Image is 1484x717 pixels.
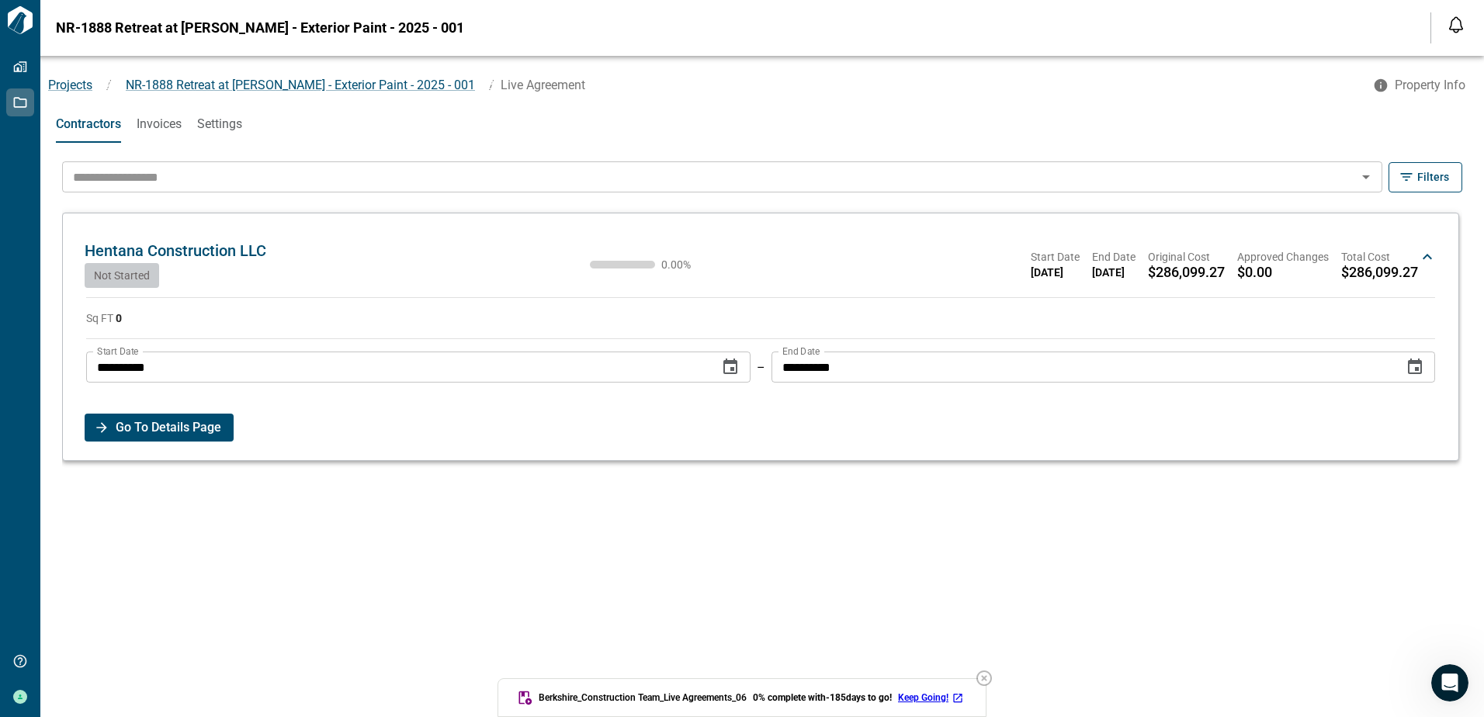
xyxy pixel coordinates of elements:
div: Hentana Construction LLCNot Started0.00%Start Date[DATE]End Date[DATE]Original Cost$286,099.27App... [78,226,1443,288]
span: Settings [197,116,242,132]
span: $286,099.27 [1148,265,1225,280]
span: Total Cost [1341,249,1418,265]
span: Sq FT [86,312,122,324]
span: Live Agreement [501,78,585,92]
span: Original Cost [1148,249,1225,265]
span: Contractors [56,116,121,132]
span: Approved Changes [1237,249,1329,265]
span: $286,099.27 [1341,265,1418,280]
button: Filters [1389,162,1462,192]
span: Go To Details Page [116,414,221,442]
button: Go To Details Page [85,414,234,442]
span: End Date [1092,249,1136,265]
span: Not Started [94,269,150,282]
span: [DATE] [1031,265,1080,280]
span: Berkshire_Construction Team_Live Agreements_06 [539,691,747,704]
span: $0.00 [1237,265,1272,280]
span: Invoices [137,116,182,132]
a: Projects [48,78,92,92]
span: Hentana Construction LLC [85,241,266,260]
nav: breadcrumb [40,76,1364,95]
button: Open [1355,166,1377,188]
button: Property Info [1364,71,1478,99]
span: 0 % complete with -185 days to go! [753,691,892,704]
strong: 0 [116,312,122,324]
span: [DATE] [1092,265,1136,280]
span: Property Info [1395,78,1465,93]
span: NR-1888 Retreat at [PERSON_NAME] - Exterior Paint - 2025 - 001 [56,20,464,36]
label: Start Date [97,345,138,358]
label: End Date [782,345,820,358]
a: Keep Going! [898,691,967,704]
span: NR-1888 Retreat at [PERSON_NAME] - Exterior Paint - 2025 - 001 [126,78,475,92]
p: – [757,358,765,376]
span: Start Date [1031,249,1080,265]
button: Open notification feed [1444,12,1468,37]
span: Filters [1417,169,1449,185]
iframe: Intercom live chat [1431,664,1468,701]
div: base tabs [40,106,1484,143]
span: 0.00 % [661,259,708,270]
